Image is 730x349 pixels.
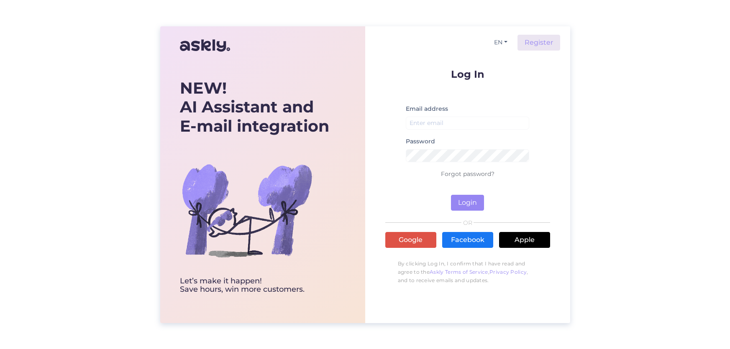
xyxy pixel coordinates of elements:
[517,35,560,51] a: Register
[430,269,488,275] a: Askly Terms of Service
[180,79,329,136] div: AI Assistant and E-mail integration
[441,170,494,178] a: Forgot password?
[385,255,550,289] p: By clicking Log In, I confirm that I have read and agree to the , , and to receive emails and upd...
[180,277,329,294] div: Let’s make it happen! Save hours, win more customers.
[385,232,436,248] a: Google
[406,137,435,146] label: Password
[406,104,448,113] label: Email address
[180,36,230,56] img: Askly
[491,36,511,48] button: EN
[461,220,474,226] span: OR
[406,117,530,130] input: Enter email
[451,195,484,211] button: Login
[442,232,493,248] a: Facebook
[489,269,527,275] a: Privacy Policy
[499,232,550,248] a: Apple
[180,78,227,98] b: NEW!
[385,69,550,79] p: Log In
[180,143,314,277] img: bg-askly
